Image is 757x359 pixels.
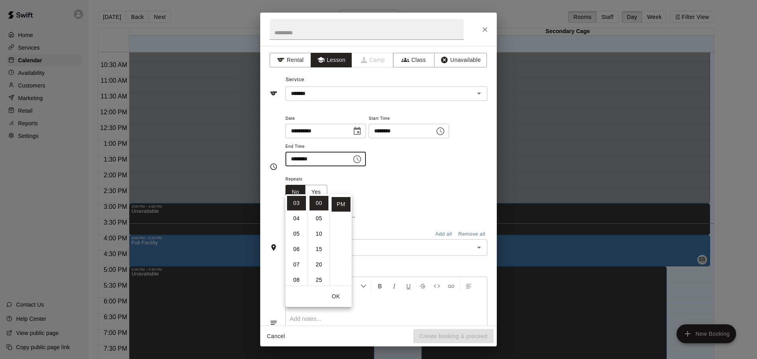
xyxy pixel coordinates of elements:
button: OK [323,289,349,304]
button: Choose date, selected date is Aug 11, 2025 [349,123,365,139]
button: Insert Link [444,279,458,293]
button: Format Bold [373,279,387,293]
li: PM [332,197,351,212]
button: Cancel [263,329,289,344]
li: 5 minutes [310,211,328,226]
li: 8 hours [287,273,306,287]
span: Camps can only be created in the Services page [352,53,393,67]
div: outlined button group [285,185,327,199]
span: Start Time [369,113,449,124]
li: 25 minutes [310,273,328,287]
ul: Select meridiem [330,194,352,286]
button: Yes [305,185,327,199]
button: Open [474,242,485,253]
button: Choose time, selected time is 3:00 PM [349,151,365,167]
button: Insert Code [430,279,444,293]
button: Format Underline [402,279,415,293]
ul: Select minutes [308,194,330,286]
li: 6 hours [287,242,306,257]
svg: Rooms [270,244,278,251]
button: Choose time, selected time is 2:00 PM [433,123,448,139]
span: End Time [285,141,366,152]
button: Format Italics [388,279,401,293]
span: Repeats [285,174,334,185]
span: Date [285,113,366,124]
li: 7 hours [287,257,306,272]
svg: Timing [270,163,278,171]
button: Left Align [462,279,475,293]
span: Notes [286,262,487,275]
button: Close [478,22,492,37]
button: Open [474,88,485,99]
svg: Notes [270,319,278,327]
li: 3 hours [287,196,306,210]
button: Format Strikethrough [416,279,429,293]
button: Remove all [456,228,487,240]
li: 20 minutes [310,257,328,272]
li: 10 minutes [310,227,328,241]
ul: Select hours [285,194,308,286]
li: 5 hours [287,227,306,241]
button: Add all [431,228,456,240]
svg: Service [270,89,278,97]
button: Unavailable [434,53,487,67]
li: 15 minutes [310,242,328,257]
button: Class [393,53,434,67]
li: 4 hours [287,211,306,226]
button: No [285,185,306,199]
button: Rental [270,53,311,67]
li: 0 minutes [310,196,328,210]
button: Lesson [311,53,352,67]
span: Service [286,77,304,82]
